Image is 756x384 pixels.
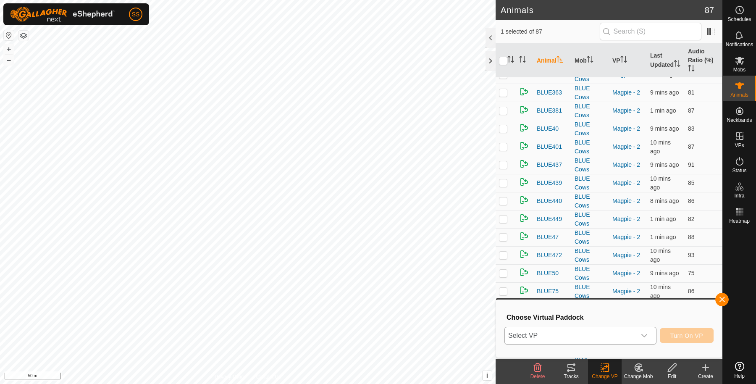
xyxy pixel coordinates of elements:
[727,17,751,22] span: Schedules
[612,234,640,240] a: Magpie - 2
[588,373,622,380] div: Change VP
[723,358,756,382] a: Help
[650,107,676,114] span: 12 Sept 2025, 3:33 pm
[650,234,676,240] span: 12 Sept 2025, 3:33 pm
[587,57,593,64] p-sorticon: Activate to sort
[4,30,14,40] button: Reset Map
[537,215,562,224] span: BLUE449
[600,23,701,40] input: Search (S)
[688,107,695,114] span: 87
[519,231,529,241] img: returning on
[519,105,529,115] img: returning on
[650,216,676,222] span: 12 Sept 2025, 3:33 pm
[650,161,679,168] span: 12 Sept 2025, 3:25 pm
[215,373,246,381] a: Privacy Policy
[688,66,695,73] p-sorticon: Activate to sort
[501,27,600,36] span: 1 selected of 87
[688,143,695,150] span: 87
[689,373,722,380] div: Create
[537,251,562,260] span: BLUE472
[688,234,695,240] span: 88
[650,270,679,276] span: 12 Sept 2025, 3:25 pm
[688,161,695,168] span: 91
[674,61,680,68] p-sorticon: Activate to sort
[732,168,746,173] span: Status
[519,213,529,223] img: returning on
[688,197,695,204] span: 86
[537,269,559,278] span: BLUE50
[705,4,714,16] span: 87
[507,313,714,321] h3: Choose Virtual Paddock
[650,125,679,132] span: 12 Sept 2025, 3:24 pm
[650,197,679,204] span: 12 Sept 2025, 3:25 pm
[612,270,640,276] a: Magpie - 2
[575,265,606,282] div: BLUE Cows
[519,141,529,151] img: returning on
[650,89,679,96] span: 12 Sept 2025, 3:25 pm
[575,210,606,228] div: BLUE Cows
[685,44,722,78] th: Audio Ratio (%)
[537,142,562,151] span: BLUE401
[132,10,140,19] span: SS
[537,287,559,296] span: BLUE75
[688,89,695,96] span: 81
[612,197,640,204] a: Magpie - 2
[486,372,488,379] span: i
[575,229,606,246] div: BLUE Cows
[650,284,671,299] span: 12 Sept 2025, 3:24 pm
[612,143,640,150] a: Magpie - 2
[537,160,562,169] span: BLUE437
[612,161,640,168] a: Magpie - 2
[575,84,606,102] div: BLUE Cows
[575,156,606,174] div: BLUE Cows
[537,88,562,97] span: BLUE363
[655,373,689,380] div: Edit
[670,332,703,339] span: Turn On VP
[729,218,750,224] span: Heatmap
[4,55,14,65] button: –
[650,247,671,263] span: 12 Sept 2025, 3:24 pm
[688,125,695,132] span: 83
[4,44,14,54] button: +
[612,125,640,132] a: Magpie - 2
[636,327,653,344] div: dropdown trigger
[733,67,745,72] span: Mobs
[650,139,671,155] span: 12 Sept 2025, 3:24 pm
[537,233,559,242] span: BLUE47
[519,285,529,295] img: returning on
[537,124,559,133] span: BLUE40
[537,179,562,187] span: BLUE439
[575,247,606,264] div: BLUE Cows
[519,57,526,64] p-sorticon: Activate to sort
[483,371,492,380] button: i
[530,373,545,379] span: Delete
[575,174,606,192] div: BLUE Cows
[612,89,640,96] a: Magpie - 2
[519,123,529,133] img: returning on
[647,44,685,78] th: Last Updated
[688,270,695,276] span: 75
[735,143,744,148] span: VPs
[620,57,627,64] p-sorticon: Activate to sort
[612,288,640,295] a: Magpie - 2
[10,7,115,22] img: Gallagher Logo
[727,118,752,123] span: Neckbands
[612,179,640,186] a: Magpie - 2
[612,216,640,222] a: Magpie - 2
[519,195,529,205] img: returning on
[575,192,606,210] div: BLUE Cows
[612,252,640,258] a: Magpie - 2
[501,5,705,15] h2: Animals
[533,44,571,78] th: Animal
[688,288,695,295] span: 86
[688,216,695,222] span: 82
[537,197,562,205] span: BLUE440
[622,373,655,380] div: Change Mob
[575,120,606,138] div: BLUE Cows
[612,107,640,114] a: Magpie - 2
[571,44,609,78] th: Mob
[688,252,695,258] span: 93
[519,159,529,169] img: returning on
[609,44,647,78] th: VP
[519,249,529,259] img: returning on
